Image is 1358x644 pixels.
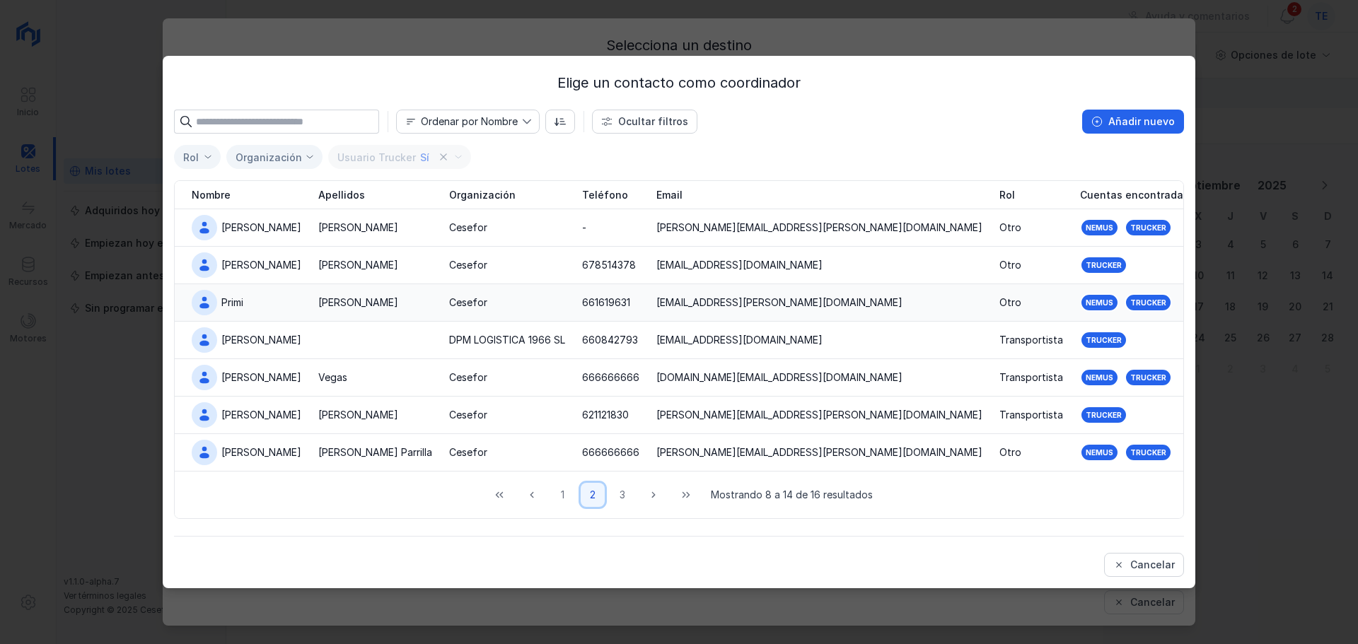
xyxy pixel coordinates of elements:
[221,370,301,385] div: [PERSON_NAME]
[999,258,1021,272] div: Otro
[449,295,487,310] div: Cesefor
[582,333,638,347] div: 660842793
[592,110,697,134] button: Ocultar filtros
[656,221,982,235] div: [PERSON_NAME][EMAIL_ADDRESS][PERSON_NAME][DOMAIN_NAME]
[999,370,1063,385] div: Transportista
[711,488,873,502] span: Mostrando 8 a 14 de 16 resultados
[1130,447,1166,457] div: Trucker
[640,483,667,507] button: Next Page
[175,146,203,169] span: Seleccionar
[656,408,982,422] div: [PERSON_NAME][EMAIL_ADDRESS][PERSON_NAME][DOMAIN_NAME]
[581,483,605,507] button: Page 2
[318,408,398,422] div: [PERSON_NAME]
[449,221,487,235] div: Cesefor
[236,151,302,163] div: Organización
[1104,553,1184,577] button: Cancelar
[221,408,301,422] div: [PERSON_NAME]
[449,258,487,272] div: Cesefor
[221,258,301,272] div: [PERSON_NAME]
[656,295,903,310] div: [EMAIL_ADDRESS][PERSON_NAME][DOMAIN_NAME]
[656,188,683,202] span: Email
[397,110,522,133] span: Nombre
[174,73,1184,93] div: Elige un contacto como coordinador
[421,117,518,127] div: Ordenar por Nombre
[449,188,516,202] span: Organización
[221,295,243,310] div: Primi
[673,483,700,507] button: Last Page
[1080,188,1189,202] span: Cuentas encontradas
[1086,223,1113,233] div: Nemus
[318,188,365,202] span: Apellidos
[318,258,398,272] div: [PERSON_NAME]
[1108,115,1175,129] div: Añadir nuevo
[656,370,903,385] div: [DOMAIN_NAME][EMAIL_ADDRESS][DOMAIN_NAME]
[1130,373,1166,382] div: Trucker
[449,333,565,347] div: DPM LOGISTICA 1966 SL
[221,445,301,459] div: [PERSON_NAME]
[582,258,636,272] div: 678514378
[221,333,301,347] div: [PERSON_NAME]
[582,221,586,235] div: -
[318,370,347,385] div: Vegas
[656,258,823,272] div: [EMAIL_ADDRESS][DOMAIN_NAME]
[449,370,487,385] div: Cesefor
[999,295,1021,310] div: Otro
[1086,373,1113,382] div: Nemus
[582,295,630,310] div: 661619631
[183,151,199,163] div: Rol
[318,295,398,310] div: [PERSON_NAME]
[1130,223,1166,233] div: Trucker
[999,445,1021,459] div: Otro
[318,445,432,459] div: [PERSON_NAME] Parrilla
[1082,110,1184,134] button: Añadir nuevo
[551,483,575,507] button: Page 1
[999,188,1015,202] span: Rol
[1086,298,1113,308] div: Nemus
[1086,447,1113,457] div: Nemus
[582,188,628,202] span: Teléfono
[582,370,639,385] div: 666666666
[221,221,301,235] div: [PERSON_NAME]
[1086,335,1122,345] div: Trucker
[610,483,634,507] button: Page 3
[1130,558,1175,572] div: Cancelar
[486,483,513,507] button: First Page
[1086,410,1122,420] div: Trucker
[656,445,982,459] div: [PERSON_NAME][EMAIL_ADDRESS][PERSON_NAME][DOMAIN_NAME]
[192,188,231,202] span: Nombre
[999,333,1063,347] div: Transportista
[656,333,823,347] div: [EMAIL_ADDRESS][DOMAIN_NAME]
[449,408,487,422] div: Cesefor
[999,221,1021,235] div: Otro
[999,408,1063,422] div: Transportista
[1086,260,1122,270] div: Trucker
[318,221,398,235] div: [PERSON_NAME]
[518,483,545,507] button: Previous Page
[582,445,639,459] div: 666666666
[618,115,688,129] div: Ocultar filtros
[449,445,487,459] div: Cesefor
[582,408,629,422] div: 621121830
[1130,298,1166,308] div: Trucker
